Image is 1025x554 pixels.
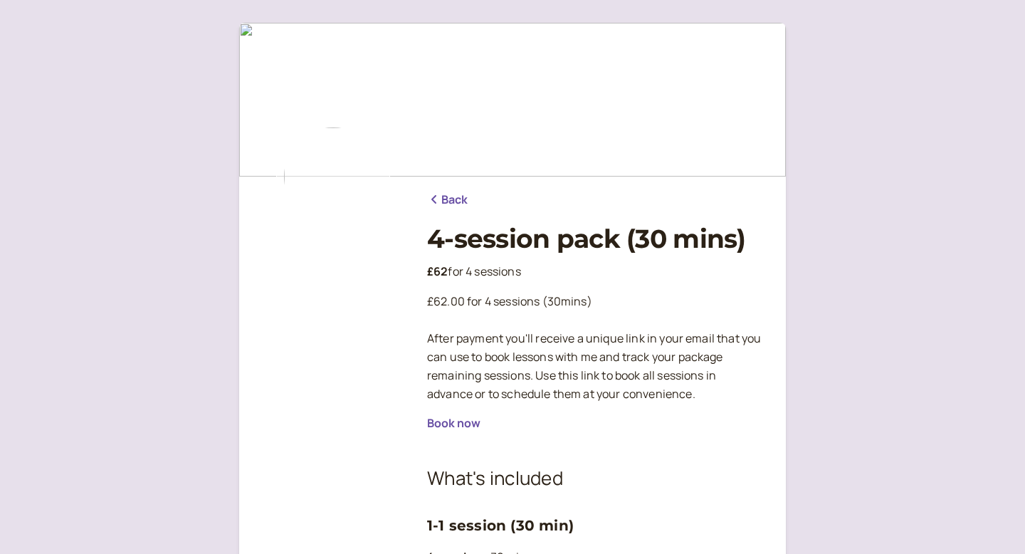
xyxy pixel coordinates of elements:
a: Back [427,191,468,209]
h2: What's included [427,464,763,493]
h3: 1-1 session (30 min) [427,514,763,537]
p: £62.00 for 4 sessions (30mins) After payment you'll receive a unique link in your email that you ... [427,293,763,403]
b: £62 [427,263,448,279]
button: Book now [427,417,480,429]
h1: 4-session pack (30 mins) [427,224,763,254]
div: for 4 sessions [427,263,763,281]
